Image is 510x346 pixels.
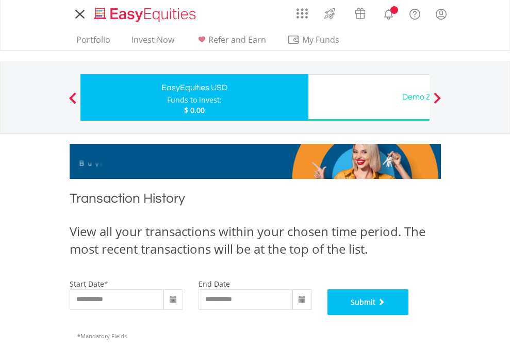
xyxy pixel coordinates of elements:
button: Next [427,97,448,108]
a: AppsGrid [290,3,315,19]
div: EasyEquities USD [87,80,302,95]
a: Notifications [375,3,402,23]
div: View all your transactions within your chosen time period. The most recent transactions will be a... [70,223,441,258]
span: $ 0.00 [184,105,205,115]
div: Funds to invest: [167,95,222,105]
button: Submit [327,289,409,315]
img: thrive-v2.svg [321,5,338,22]
img: EasyMortage Promotion Banner [70,144,441,179]
a: My Profile [428,3,454,25]
a: Portfolio [72,35,114,51]
a: Invest Now [127,35,178,51]
img: EasyEquities_Logo.png [92,6,200,23]
a: Home page [90,3,200,23]
button: Previous [62,97,83,108]
span: Mandatory Fields [77,332,127,340]
img: vouchers-v2.svg [352,5,369,22]
a: Refer and Earn [191,35,270,51]
span: Refer and Earn [208,34,266,45]
span: My Funds [287,33,355,46]
label: end date [199,279,230,289]
h1: Transaction History [70,189,441,212]
a: Vouchers [345,3,375,22]
img: grid-menu-icon.svg [297,8,308,19]
a: FAQ's and Support [402,3,428,23]
label: start date [70,279,104,289]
